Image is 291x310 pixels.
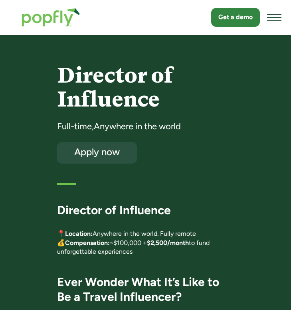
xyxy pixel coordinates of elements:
div: [DATE] [101,173,234,183]
a: Get a demo [211,8,260,26]
p: 📍 Anywhere in the world. Fully remote 💰 ~$100,000 + to fund unforgettable experiences [57,229,234,256]
div: , [92,120,94,132]
a: Apply now [57,142,137,164]
div: Get a demo [218,13,253,22]
div: menu [267,8,281,27]
strong: $2,500/month [147,239,189,247]
strong: Location: [65,230,93,237]
h5: First listed: [57,173,93,183]
div: Anywhere in the world [94,120,181,132]
strong: Compensation: [65,239,110,247]
div: Apply now [64,148,130,156]
h4: Director of Influence [57,63,234,111]
strong: Ever Wonder What It’s Like to Be a Travel Influencer? [57,274,219,304]
strong: Director of Influence [57,203,171,217]
div: Full-time [57,120,92,132]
